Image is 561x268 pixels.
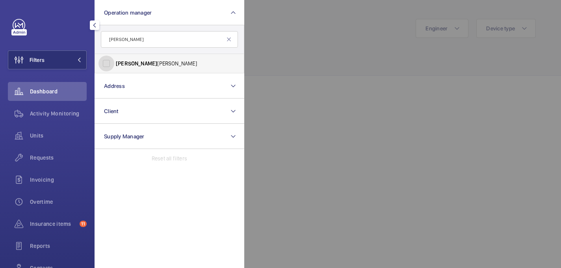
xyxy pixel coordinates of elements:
[30,154,87,162] span: Requests
[30,132,87,140] span: Units
[30,220,76,228] span: Insurance items
[8,50,87,69] button: Filters
[30,56,45,64] span: Filters
[80,221,87,227] span: 11
[30,87,87,95] span: Dashboard
[30,176,87,184] span: Invoicing
[30,198,87,206] span: Overtime
[30,110,87,117] span: Activity Monitoring
[30,242,87,250] span: Reports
